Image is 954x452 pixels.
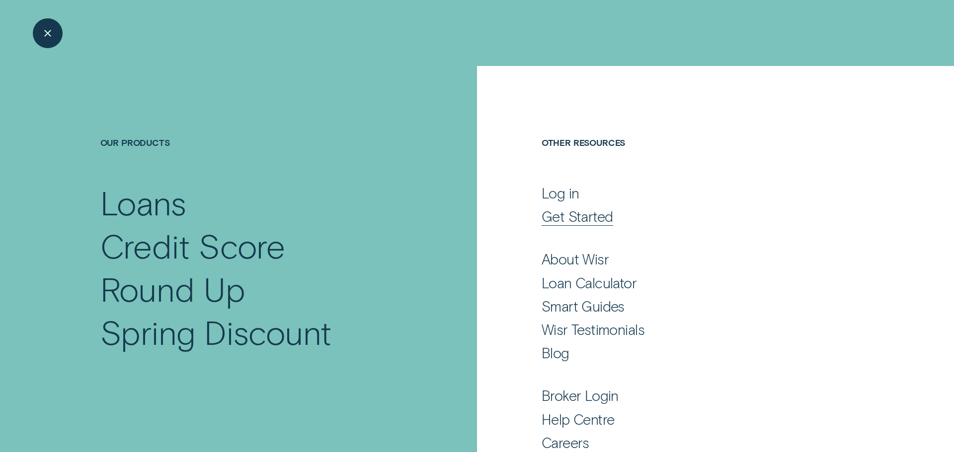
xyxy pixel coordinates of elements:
[542,321,644,338] div: Wisr Testimonials
[542,410,615,428] div: Help Centre
[100,311,408,354] a: Spring Discount
[542,434,853,452] a: Careers
[542,344,569,362] div: Blog
[542,321,853,338] a: Wisr Testimonials
[542,137,853,182] h4: Other Resources
[542,410,853,428] a: Help Centre
[100,267,245,311] div: Round Up
[542,344,853,362] a: Blog
[100,311,331,354] div: Spring Discount
[542,434,589,452] div: Careers
[100,224,408,267] a: Credit Score
[100,137,408,182] h4: Our Products
[542,207,853,225] a: Get Started
[100,181,186,224] div: Loans
[542,297,853,315] a: Smart Guides
[542,184,853,202] a: Log in
[100,181,408,224] a: Loans
[542,274,636,292] div: Loan Calculator
[100,267,408,311] a: Round Up
[33,18,63,48] button: Close Menu
[542,387,853,404] a: Broker Login
[542,184,579,202] div: Log in
[542,250,609,268] div: About Wisr
[542,250,853,268] a: About Wisr
[100,224,286,267] div: Credit Score
[542,274,853,292] a: Loan Calculator
[542,297,625,315] div: Smart Guides
[542,207,613,225] div: Get Started
[542,387,619,404] div: Broker Login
